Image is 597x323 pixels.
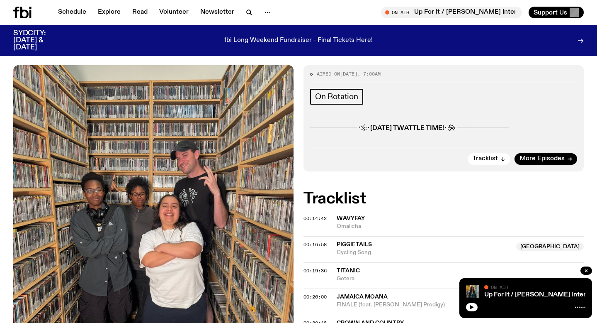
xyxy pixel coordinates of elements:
span: Cycling Song [337,249,511,257]
span: More Episodes [519,156,565,162]
span: On Air [491,284,508,290]
span: Piggietails [337,242,372,247]
button: 00:19:36 [303,269,327,273]
h2: Tracklist [303,191,584,206]
h3: SYDCITY: [DATE] & [DATE] [13,30,66,51]
button: 00:14:42 [303,216,327,221]
span: FINALE (feat. [PERSON_NAME] Prodigy) [337,301,511,309]
span: Aired on [317,71,340,77]
button: Tracklist [468,153,510,165]
span: Titanic [337,268,360,274]
span: Gotera [337,275,584,283]
button: On AirUp For It / [PERSON_NAME] Interview [381,7,522,18]
span: WAVYFAY [337,215,365,221]
span: 00:26:00 [303,294,327,300]
span: On Rotation [315,92,358,101]
button: 00:16:58 [303,242,327,247]
a: Read [127,7,153,18]
a: On Rotation [310,89,363,105]
a: More Episodes [514,153,577,165]
span: [GEOGRAPHIC_DATA] [516,242,584,251]
a: Newsletter [195,7,239,18]
span: Support Us [534,9,567,16]
p: fbi Long Weekend Fundraiser - Final Tickets Here! [224,37,373,44]
span: 00:19:36 [303,267,327,274]
span: Omalicha [337,223,584,230]
button: Support Us [529,7,584,18]
a: Schedule [53,7,91,18]
span: 00:14:42 [303,215,327,222]
img: Ify - a Brown Skin girl with black braided twists, looking up to the side with her tongue stickin... [466,285,479,298]
p: ────────── ꧁:･ ･:꧂ ─────────── [310,125,577,132]
span: Tracklist [473,156,498,162]
a: Volunteer [154,7,194,18]
button: 00:26:00 [303,295,327,299]
span: [DATE] [340,71,357,77]
span: Jamaica Moana [337,294,388,300]
span: 00:16:58 [303,241,327,248]
span: , 7:00am [357,71,381,77]
strong: [DATE] TWATTLE TIME! [370,125,444,132]
a: Explore [93,7,126,18]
